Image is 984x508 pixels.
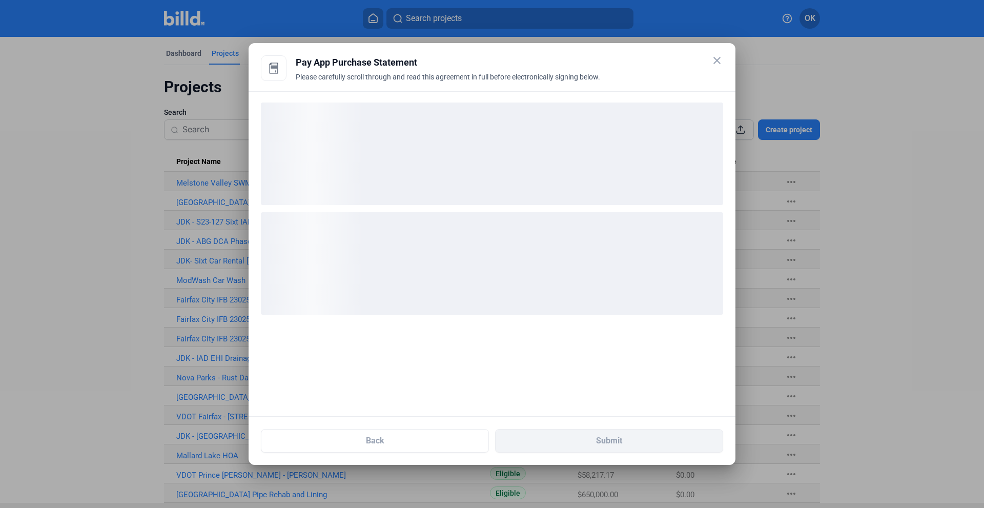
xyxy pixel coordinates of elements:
[296,55,723,70] div: Pay App Purchase Statement
[261,429,489,453] button: Back
[261,103,723,205] div: loading
[296,72,723,94] div: Please carefully scroll through and read this agreement in full before electronically signing below.
[711,54,723,67] mat-icon: close
[261,212,723,315] div: loading
[495,429,723,453] button: Submit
